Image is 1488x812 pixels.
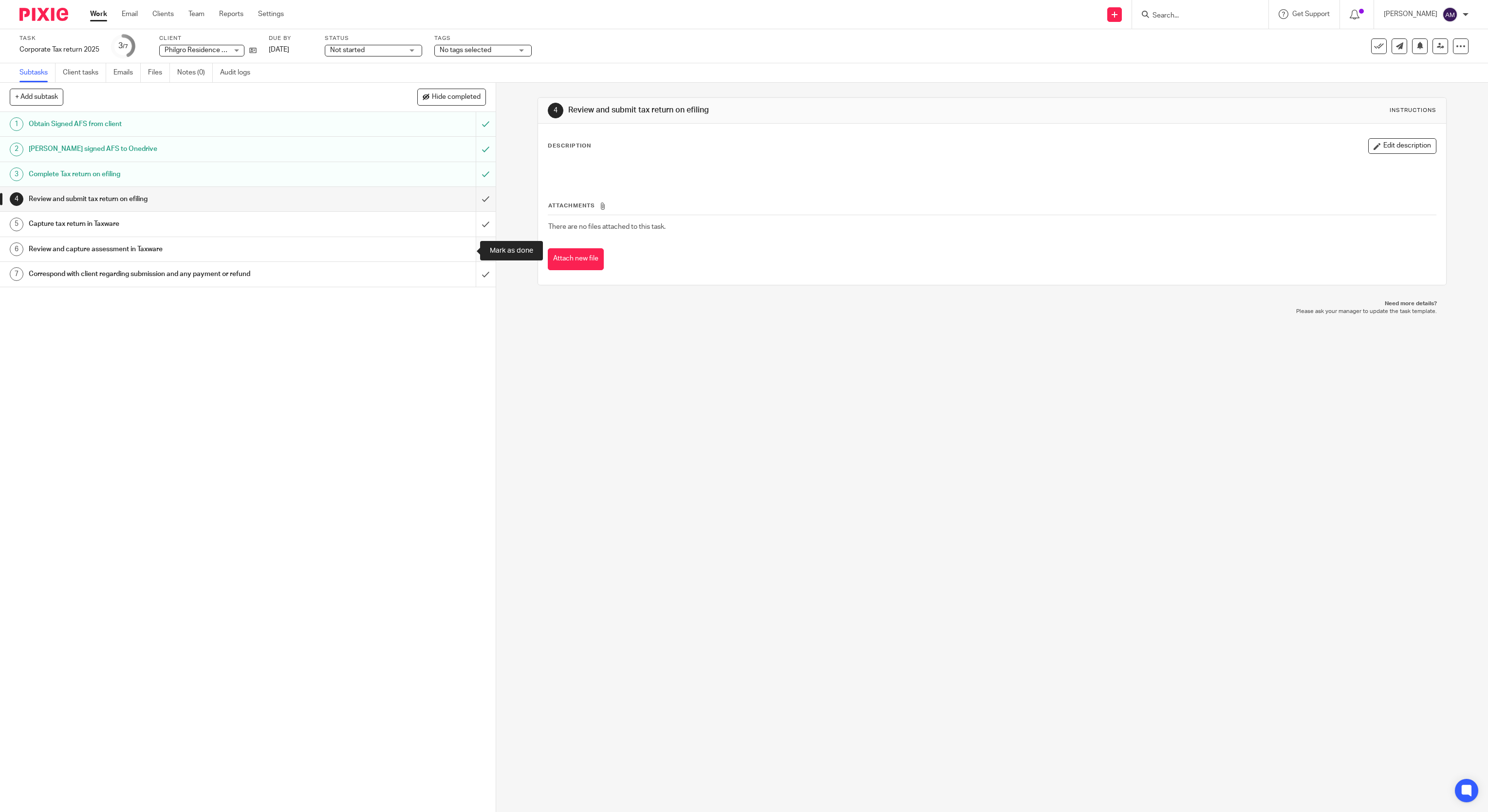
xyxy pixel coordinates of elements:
div: 2 [10,143,23,156]
span: [DATE] [269,46,289,53]
p: Need more details? [547,300,1437,308]
button: + Add subtask [10,89,63,105]
a: Email [122,9,138,19]
span: Get Support [1292,11,1330,18]
a: Client tasks [63,63,106,82]
span: Not started [330,47,365,54]
h1: Obtain Signed AFS from client [29,117,320,131]
span: There are no files attached to this task. [548,223,666,230]
span: No tags selected [440,47,491,54]
label: Task [19,35,99,42]
div: 6 [10,242,23,256]
span: Philgro Residence CC [165,47,231,54]
a: Clients [152,9,174,19]
div: 7 [10,267,23,281]
button: Edit description [1368,138,1436,154]
h1: Review and submit tax return on efiling [29,192,320,206]
h1: Correspond with client regarding submission and any payment or refund [29,267,320,281]
label: Client [159,35,257,42]
div: 4 [10,192,23,206]
div: Instructions [1390,107,1436,114]
h1: Complete Tax return on efiling [29,167,320,182]
p: [PERSON_NAME] [1384,9,1437,19]
label: Due by [269,35,313,42]
div: 4 [548,103,563,118]
button: Attach new file [548,248,604,270]
h1: Capture tax return in Taxware [29,217,320,231]
p: Please ask your manager to update the task template. [547,308,1437,315]
button: Hide completed [417,89,486,105]
span: Hide completed [432,93,481,101]
a: Team [188,9,205,19]
div: 3 [10,167,23,181]
div: 3 [118,40,128,52]
div: Corporate Tax return 2025 [19,45,99,55]
a: Audit logs [220,63,258,82]
h1: Review and submit tax return on efiling [568,105,1013,115]
a: Files [148,63,170,82]
h1: [PERSON_NAME] signed AFS to Onedrive [29,142,320,156]
span: Attachments [548,203,595,208]
p: Description [548,142,591,150]
a: Emails [113,63,141,82]
a: Notes (0) [177,63,213,82]
a: Settings [258,9,284,19]
small: /7 [123,44,128,49]
div: 5 [10,218,23,231]
a: Reports [219,9,243,19]
div: 1 [10,117,23,131]
a: Subtasks [19,63,56,82]
img: Pixie [19,8,68,21]
label: Status [325,35,422,42]
h1: Review and capture assessment in Taxware [29,242,320,257]
a: Work [90,9,107,19]
img: svg%3E [1442,7,1458,22]
label: Tags [434,35,532,42]
input: Search [1152,12,1239,20]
